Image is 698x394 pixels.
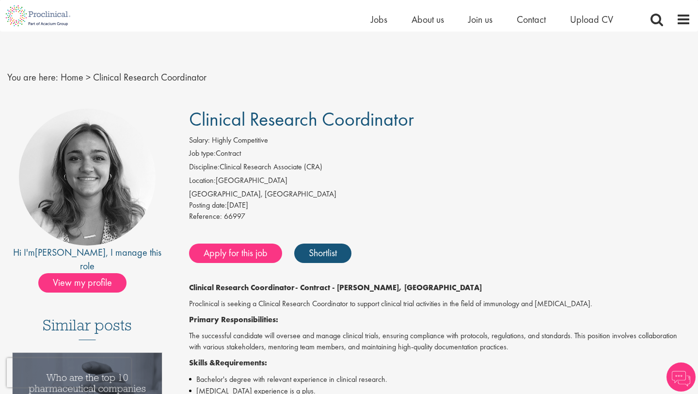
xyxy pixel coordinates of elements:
[189,298,691,310] p: Proclinical is seeking a Clinical Research Coordinator to support clinical trial activities in th...
[295,282,482,293] strong: - Contract - [PERSON_NAME], [GEOGRAPHIC_DATA]
[43,317,132,340] h3: Similar posts
[189,330,691,353] p: The successful candidate will oversee and manage clinical trials, ensuring compliance with protoc...
[189,358,215,368] strong: Skills &
[189,148,216,159] label: Job type:
[189,162,220,173] label: Discipline:
[224,211,245,221] span: 66997
[35,246,106,259] a: [PERSON_NAME]
[215,358,267,368] strong: Requirements:
[38,273,127,293] span: View my profile
[189,282,295,293] strong: Clinical Research Coordinator
[189,374,691,385] li: Bachelor's degree with relevant experience in clinical research.
[189,200,691,211] div: [DATE]
[666,362,696,392] img: Chatbot
[19,109,156,246] img: imeage of recruiter Jackie Cerchio
[189,175,216,186] label: Location:
[7,71,58,83] span: You are here:
[517,13,546,26] a: Contact
[7,358,131,387] iframe: reCAPTCHA
[7,246,167,273] div: Hi I'm , I manage this role
[189,107,414,131] span: Clinical Research Coordinator
[468,13,492,26] a: Join us
[38,275,136,288] a: View my profile
[86,71,91,83] span: >
[371,13,387,26] a: Jobs
[189,244,282,263] a: Apply for this job
[189,314,278,325] strong: Primary Responsibilities:
[189,189,691,200] div: [GEOGRAPHIC_DATA], [GEOGRAPHIC_DATA]
[212,135,268,145] span: Highly Competitive
[189,175,691,189] li: [GEOGRAPHIC_DATA]
[189,148,691,162] li: Contract
[570,13,613,26] a: Upload CV
[189,200,227,210] span: Posting date:
[93,71,206,83] span: Clinical Research Coordinator
[189,135,210,146] label: Salary:
[294,244,351,263] a: Shortlist
[189,211,222,222] label: Reference:
[189,162,691,175] li: Clinical Research Associate (CRA)
[61,71,83,83] a: breadcrumb link
[412,13,444,26] a: About us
